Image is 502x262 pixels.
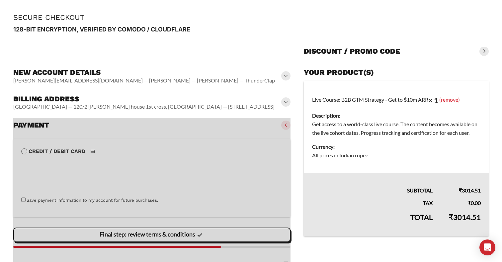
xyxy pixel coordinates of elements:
dd: All prices in Indian rupee. [312,151,481,160]
strong: × 1 [428,96,438,105]
a: (remove) [439,96,460,102]
div: Open Intercom Messenger [479,239,495,255]
vaadin-horizontal-layout: [PERSON_NAME][EMAIL_ADDRESS][DOMAIN_NAME] — [PERSON_NAME] — [PERSON_NAME] — ThunderClap [13,77,275,84]
dt: Currency: [312,142,481,151]
th: Total [304,207,441,236]
dd: Get access to a world-class live course. The content becomes available on the live cohort dates. ... [312,120,481,137]
span: ₹ [459,187,462,193]
vaadin-horizontal-layout: [GEOGRAPHIC_DATA] — 120/2 [PERSON_NAME] house 1st cross, [GEOGRAPHIC_DATA] — [STREET_ADDRESS] [13,103,275,110]
h3: Discount / promo code [304,47,400,56]
span: ₹ [449,213,453,222]
th: Tax [304,195,441,207]
h1: Secure Checkout [13,13,489,22]
h3: Billing address [13,94,275,104]
td: Live Course: B2B GTM Strategy - Get to $10m ARR [304,81,489,173]
bdi: 3014.51 [459,187,481,193]
h3: New account details [13,68,275,77]
strong: 128-BIT ENCRYPTION, VERIFIED BY COMODO / CLOUDFLARE [13,26,190,33]
bdi: 3014.51 [449,213,481,222]
th: Subtotal [304,173,441,195]
bdi: 0.00 [467,200,481,206]
dt: Description: [312,111,481,120]
span: ₹ [467,200,471,206]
